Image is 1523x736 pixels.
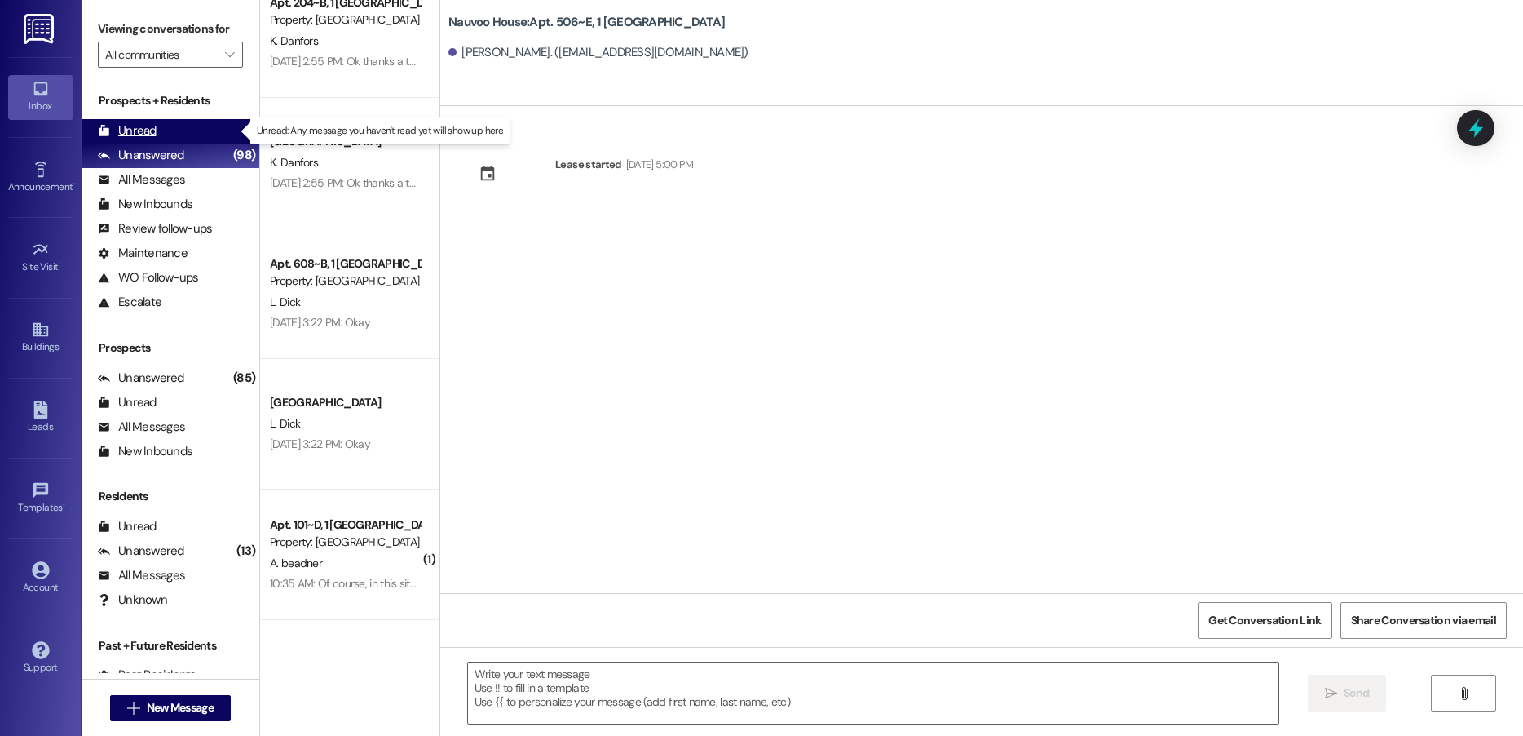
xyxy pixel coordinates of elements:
div: Prospects [82,339,259,357]
span: Share Conversation via email [1351,612,1496,629]
i:  [1325,687,1337,700]
span: • [63,499,65,511]
div: Review follow-ups [98,220,212,237]
a: Support [8,636,73,681]
div: (98) [229,143,259,168]
div: WO Follow-ups [98,269,198,286]
div: New Inbounds [98,443,192,460]
div: Escalate [98,294,161,311]
div: Prospects + Residents [82,92,259,109]
div: [DATE] 3:22 PM: Okay [270,315,370,330]
div: [DATE] 5:00 PM [622,156,694,173]
b: Nauvoo House: Apt. 506~E, 1 [GEOGRAPHIC_DATA] [448,14,725,31]
div: Past Residents [98,667,196,684]
div: Maintenance [98,245,188,262]
div: New Inbounds [98,196,192,213]
div: [DATE] 3:22 PM: Okay [270,437,370,451]
input: All communities [105,42,217,68]
div: [PERSON_NAME]. ([EMAIL_ADDRESS][DOMAIN_NAME]) [448,44,748,61]
a: Account [8,556,73,601]
p: Unread: Any message you haven't read yet will show up here [257,124,503,138]
div: Property: [GEOGRAPHIC_DATA] [270,273,421,290]
div: (13) [232,539,259,564]
div: Unread [98,394,157,411]
a: Inbox [8,75,73,119]
a: Templates • [8,477,73,521]
a: Site Visit • [8,236,73,280]
button: New Message [110,695,231,721]
div: Lease started [555,156,622,173]
span: New Message [147,699,214,716]
a: Buildings [8,316,73,360]
div: Apt. 101~D, 1 [GEOGRAPHIC_DATA] [270,517,421,534]
label: Viewing conversations for [98,16,243,42]
div: Unanswered [98,543,184,560]
div: Unread [98,518,157,535]
div: All Messages [98,171,185,188]
div: Apt. 608~B, 1 [GEOGRAPHIC_DATA] [270,255,421,273]
div: [GEOGRAPHIC_DATA] [270,394,421,411]
div: Unanswered [98,147,184,164]
span: L. Dick [270,295,300,309]
div: All Messages [98,419,185,436]
span: Send [1344,685,1369,702]
i:  [127,702,139,715]
div: Property: [GEOGRAPHIC_DATA] [270,11,421,29]
div: All Messages [98,567,185,584]
i:  [1458,687,1470,700]
div: (85) [229,366,259,391]
div: [DATE] 2:55 PM: Ok thanks a ton!! [270,175,426,190]
button: Send [1308,675,1387,712]
div: Unread [98,122,157,140]
span: Get Conversation Link [1208,612,1321,629]
div: Property: [GEOGRAPHIC_DATA] [270,534,421,551]
div: Unanswered [98,370,184,387]
span: • [73,179,75,190]
button: Share Conversation via email [1340,602,1507,639]
span: K. Danfors [270,155,318,170]
span: A. beadner [270,556,322,570]
div: Unknown [98,592,167,609]
a: Leads [8,396,73,440]
span: K. Danfors [270,33,318,48]
div: Past + Future Residents [82,637,259,654]
img: ResiDesk Logo [24,14,57,44]
i:  [225,48,234,61]
button: Get Conversation Link [1198,602,1331,639]
div: [DATE] 2:55 PM: Ok thanks a ton!! [270,54,426,69]
div: Residents [82,488,259,505]
div: 10:35 AM: Of course, in this situation it was absolutely necessary and it couldn't be helped, it ... [270,576,923,591]
span: L. Dick [270,416,300,431]
span: • [59,259,61,270]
